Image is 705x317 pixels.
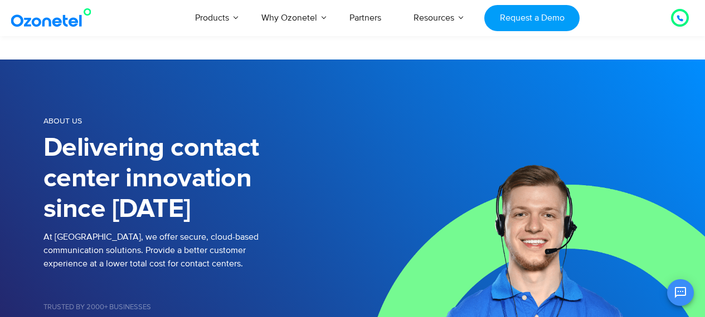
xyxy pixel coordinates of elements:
span: About us [43,116,82,126]
h1: Delivering contact center innovation since [DATE] [43,133,353,225]
h5: Trusted by 2000+ Businesses [43,304,353,311]
p: At [GEOGRAPHIC_DATA], we offer secure, cloud-based communication solutions. Provide a better cust... [43,230,353,270]
a: Request a Demo [484,5,580,31]
button: Open chat [667,279,694,306]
